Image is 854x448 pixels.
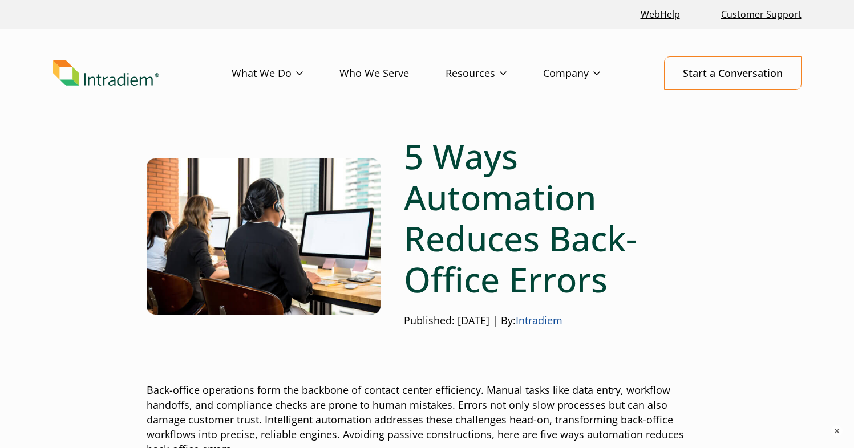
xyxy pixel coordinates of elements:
a: Customer Support [717,2,806,27]
button: × [831,425,843,437]
a: Link opens in a new window [636,2,685,27]
a: Start a Conversation [664,56,802,90]
a: Intradiem [516,313,562,327]
a: Who We Serve [339,57,446,90]
a: Resources [446,57,543,90]
a: Link to homepage of Intradiem [53,60,232,87]
h1: 5 Ways Automation Reduces Back-Office Errors [404,136,708,300]
a: What We Do [232,57,339,90]
a: Company [543,57,637,90]
p: Published: [DATE] | By: [404,313,708,328]
img: Intradiem [53,60,159,87]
